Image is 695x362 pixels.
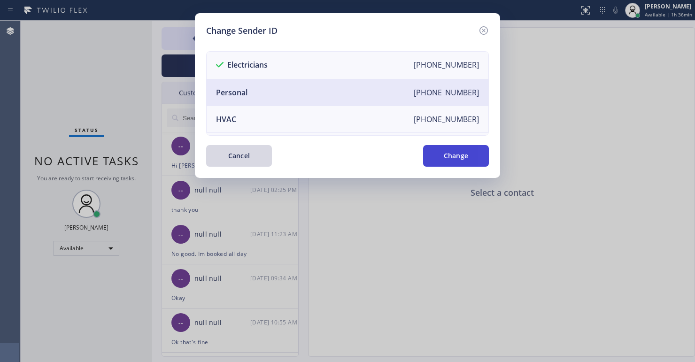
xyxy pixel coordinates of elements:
h5: Change Sender ID [206,24,278,37]
button: Cancel [206,145,272,167]
div: HVAC [216,114,236,124]
div: Personal [216,87,247,98]
div: Electricians [216,60,268,71]
div: [PHONE_NUMBER] [414,60,479,71]
div: [PHONE_NUMBER] [414,114,479,124]
button: Change [423,145,489,167]
div: [PHONE_NUMBER] [414,87,479,98]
